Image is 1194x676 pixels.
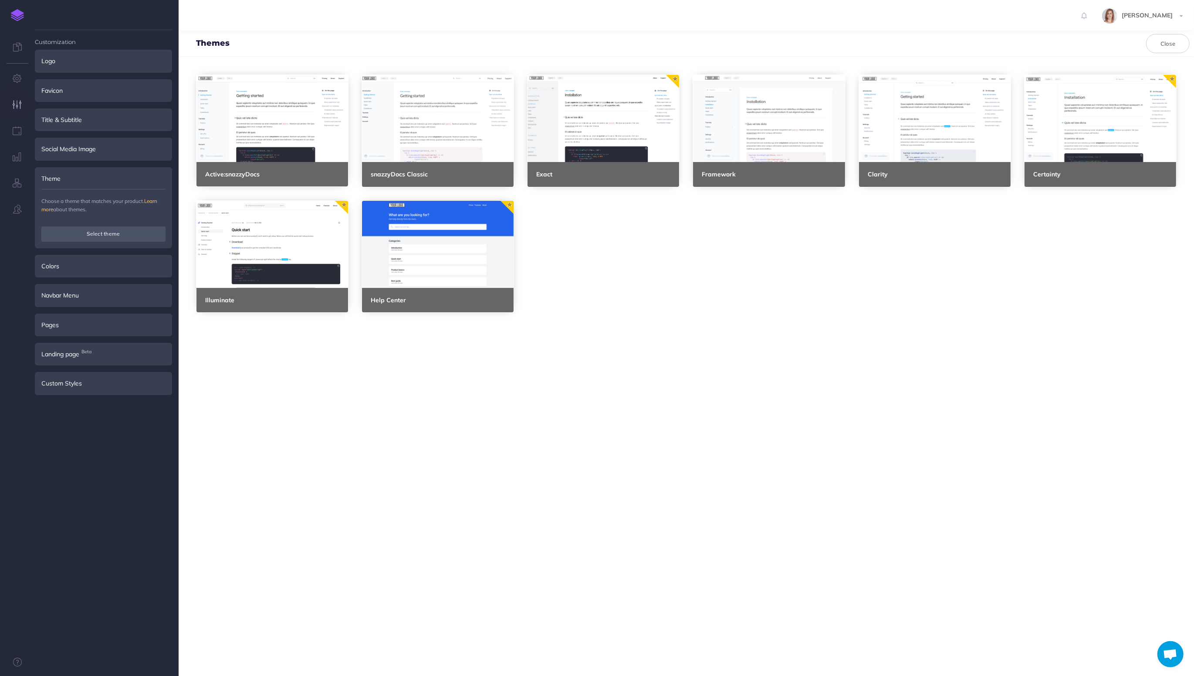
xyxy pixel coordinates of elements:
div: Colors [35,255,172,277]
img: 80e56c4cd95d97013565149c583a4370.jpg [1102,8,1117,24]
h4: Customization [35,30,172,45]
b: Illuminate [205,296,234,304]
a: Open chat [1157,641,1184,667]
button: Select theme [41,226,166,241]
b: Framework [702,170,736,178]
div: Theme [35,167,172,190]
button: Close [1146,34,1190,53]
span: Landing page [41,349,79,359]
div: Landing pageBeta [35,343,172,365]
b: Certainty [1033,170,1061,178]
p: Choose a theme that matches your product. about themes. [41,197,166,213]
b: snazzyDocs [205,170,260,178]
div: Favicon [35,79,172,102]
b: Help Center [371,296,406,304]
span: Active: [205,170,225,178]
b: Exact [536,170,552,178]
img: logo-mark.svg [11,9,24,21]
div: Navbar Menu [35,284,172,307]
div: Pages [35,314,172,336]
b: Clarity [868,170,888,178]
div: Social Media Image [35,138,172,160]
span: Beta [79,347,94,356]
b: snazzyDocs Classic [371,170,428,178]
div: Custom Styles [35,372,172,395]
div: Title & Subtitle [35,108,172,131]
div: Logo [35,50,172,72]
h4: Themes [196,39,230,48]
span: [PERSON_NAME] [1117,11,1177,19]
